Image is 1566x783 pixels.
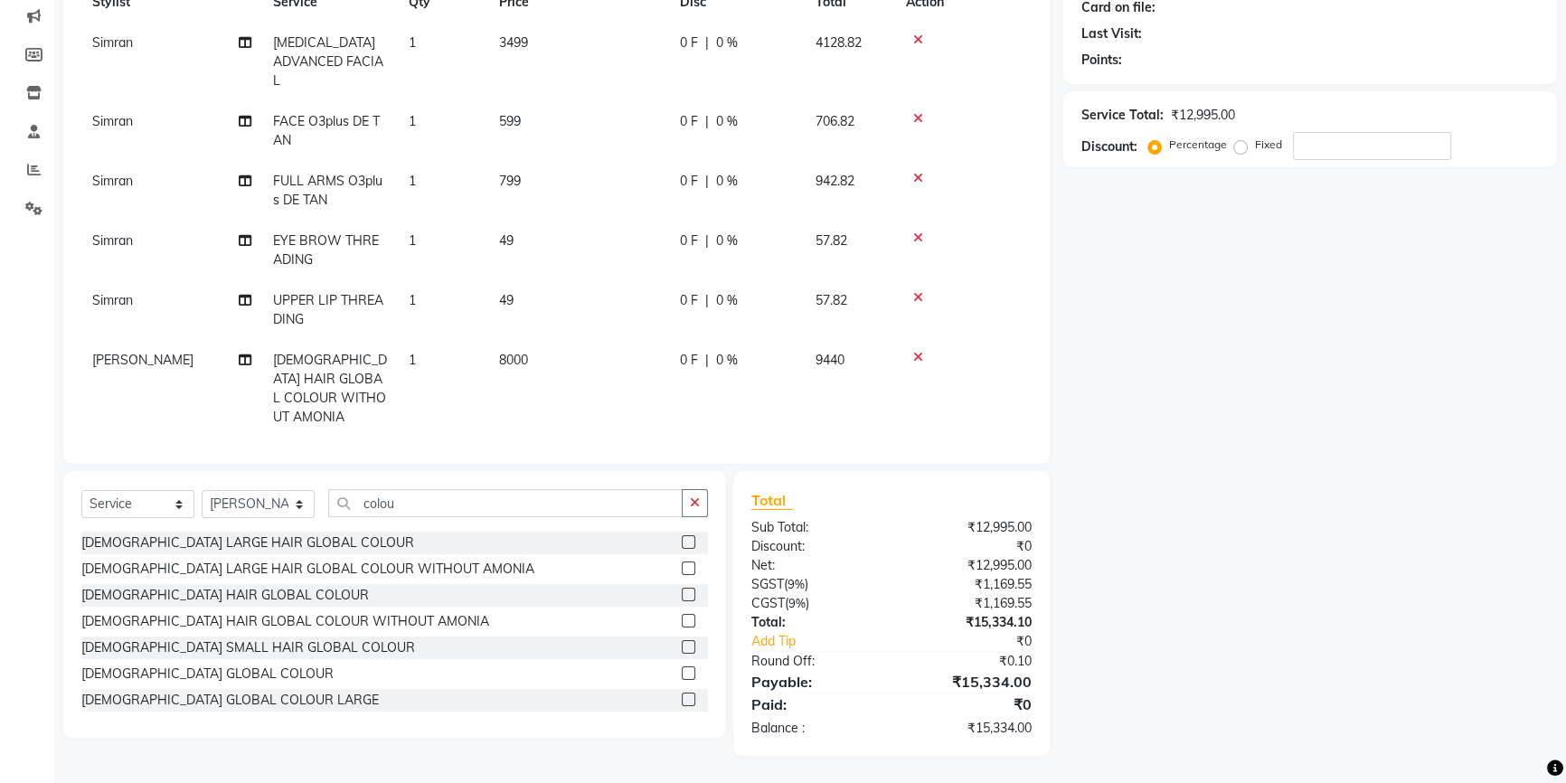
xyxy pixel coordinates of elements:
div: Payable: [738,671,891,693]
div: Round Off: [738,652,891,671]
span: 9440 [816,352,844,368]
span: 0 F [680,291,698,310]
label: Percentage [1169,137,1227,153]
span: 8000 [499,352,528,368]
div: ₹12,995.00 [891,556,1045,575]
div: ₹0.10 [891,652,1045,671]
div: ( ) [738,594,891,613]
span: [PERSON_NAME] [92,352,193,368]
span: 0 F [680,351,698,370]
span: 0 F [680,112,698,131]
span: 0 % [716,112,738,131]
span: 3499 [499,34,528,51]
div: Net: [738,556,891,575]
div: Service Total: [1081,106,1164,125]
div: [DEMOGRAPHIC_DATA] SMALL HAIR GLOBAL COLOUR [81,638,415,657]
span: | [705,291,709,310]
span: 706.82 [816,113,854,129]
div: [DEMOGRAPHIC_DATA] LARGE HAIR GLOBAL COLOUR [81,533,414,552]
span: 0 % [716,231,738,250]
div: [DEMOGRAPHIC_DATA] GLOBAL COLOUR [81,665,334,684]
span: | [705,351,709,370]
span: 942.82 [816,173,854,189]
div: ₹15,334.00 [891,671,1045,693]
div: Total: [738,613,891,632]
div: Discount: [738,537,891,556]
span: 1 [409,232,416,249]
span: 49 [499,292,514,308]
span: 0 % [716,351,738,370]
span: 0 % [716,291,738,310]
div: ₹0 [891,693,1045,715]
span: 4128.82 [816,34,862,51]
div: Points: [1081,51,1122,70]
span: 1 [409,173,416,189]
span: Simran [92,113,133,129]
span: 1 [409,34,416,51]
span: [MEDICAL_DATA] ADVANCED FACIAL [273,34,383,89]
div: ₹15,334.00 [891,719,1045,738]
span: | [705,172,709,191]
span: [DEMOGRAPHIC_DATA] HAIR GLOBAL COLOUR WITHOUT AMONIA [273,352,387,425]
div: Last Visit: [1081,24,1142,43]
span: 1 [409,113,416,129]
span: UPPER LIP THREADING [273,292,383,327]
span: EYE BROW THREADING [273,232,379,268]
div: [DEMOGRAPHIC_DATA] HAIR GLOBAL COLOUR WITHOUT AMONIA [81,612,489,631]
span: FULL ARMS O3plus DE TAN [273,173,382,208]
span: 57.82 [816,292,847,308]
span: CGST [751,595,785,611]
span: 1 [409,292,416,308]
div: [DEMOGRAPHIC_DATA] GLOBAL COLOUR LARGE [81,691,379,710]
span: SGST [751,576,784,592]
span: 599 [499,113,521,129]
label: Fixed [1255,137,1282,153]
span: Total [751,491,793,510]
div: [DEMOGRAPHIC_DATA] HAIR GLOBAL COLOUR [81,586,369,605]
span: 0 % [716,172,738,191]
span: 9% [788,596,806,610]
div: ₹0 [917,632,1045,651]
span: 1 [409,352,416,368]
span: 0 F [680,33,698,52]
span: Simran [92,34,133,51]
div: [DEMOGRAPHIC_DATA] LARGE HAIR GLOBAL COLOUR WITHOUT AMONIA [81,560,534,579]
div: ₹1,169.55 [891,575,1045,594]
a: Add Tip [738,632,918,651]
div: Paid: [738,693,891,715]
span: 0 % [716,33,738,52]
input: Search or Scan [328,489,683,517]
span: Simran [92,232,133,249]
span: 0 F [680,172,698,191]
span: Simran [92,173,133,189]
div: ₹12,995.00 [891,518,1045,537]
div: Discount: [1081,137,1137,156]
span: 49 [499,232,514,249]
span: 57.82 [816,232,847,249]
span: | [705,33,709,52]
span: 0 F [680,231,698,250]
div: ( ) [738,575,891,594]
span: | [705,231,709,250]
div: ₹12,995.00 [1171,106,1235,125]
span: Simran [92,292,133,308]
div: Balance : [738,719,891,738]
div: Sub Total: [738,518,891,537]
div: ₹1,169.55 [891,594,1045,613]
div: ₹15,334.10 [891,613,1045,632]
div: ₹0 [891,537,1045,556]
span: 9% [788,577,805,591]
span: 799 [499,173,521,189]
span: FACE O3plus DE TAN [273,113,380,148]
span: | [705,112,709,131]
